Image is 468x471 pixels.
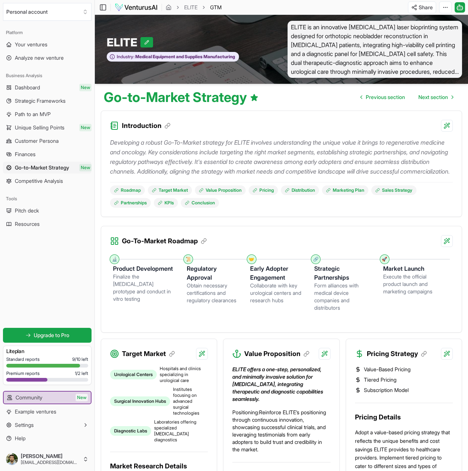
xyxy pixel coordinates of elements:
[232,366,330,403] p: ELITE offers a one-step, personalized, and minimally invasive solution for [MEDICAL_DATA], integr...
[122,236,207,246] h3: Go-To-Market Roadmap
[107,36,140,49] span: ELITE
[173,386,208,416] span: Institutes focusing on advanced surgical technologies
[383,264,438,273] h3: Market Launch
[114,3,158,12] img: logo
[355,90,411,105] a: Go to previous page
[210,4,222,10] span: GTM
[3,218,92,230] a: Resources
[16,394,42,401] span: Community
[367,349,427,359] h3: Pricing Strategy
[6,348,88,355] h3: Lite plan
[355,386,453,394] li: Subscription Model
[21,453,80,460] span: [PERSON_NAME]
[154,198,178,208] a: KPIs
[113,264,175,273] h3: Product Development
[371,185,416,195] a: Sales Strategy
[15,220,40,228] span: Resources
[185,256,191,262] div: 📜
[112,256,117,262] div: 🔬
[79,124,92,131] span: New
[210,4,222,11] span: GTM
[3,432,92,444] a: Help
[113,273,175,303] div: Finalize the [MEDICAL_DATA] prototype and conduct in vitro testing
[6,356,40,362] span: Standard reports
[3,82,92,93] a: DashboardNew
[250,282,303,304] div: Collaborate with key urological centers and research hubs
[244,349,309,359] h3: Value Proposition
[135,54,235,60] span: Medical Equipment and Supplies Manufacturing
[3,193,92,205] div: Tools
[3,122,92,134] a: Unique Selling PointsNew
[3,108,92,120] a: Path to an MVP
[166,4,222,11] nav: breadcrumb
[110,426,151,436] div: Diagnostic Labs
[110,198,151,208] a: Partnerships
[412,90,459,105] a: Go to next page
[110,396,170,406] div: Surgical Innovation Hubs
[249,185,278,195] a: Pricing
[104,90,259,105] h1: Go-to-Market Strategy
[281,185,319,195] a: Distribution
[418,93,448,101] span: Next section
[154,419,208,443] span: Laboratories offering specialized [MEDICAL_DATA] diagnostics
[355,90,459,105] nav: pagination
[314,264,371,282] h3: Strategic Partnerships
[122,349,175,359] h3: Target Market
[107,52,239,62] button: Industry:Medical Equipment and Supplies Manufacturing
[3,52,92,64] a: Analyze new venture
[184,4,198,11] a: ELITE
[288,21,462,78] span: ELITE is an innovative [MEDICAL_DATA] laser bioprinting system designed for orthotopic neobladder...
[3,175,92,187] a: Competitive Analysis
[4,392,91,404] a: CommunityNew
[250,264,303,282] h3: Early Adopter Engagement
[181,198,219,208] a: Conclusion
[15,408,56,415] span: Example ventures
[3,27,92,39] div: Platform
[195,185,246,195] a: Value Proposition
[148,185,192,195] a: Target Market
[3,419,92,431] button: Settings
[3,450,92,468] button: [PERSON_NAME][EMAIL_ADDRESS][DOMAIN_NAME]
[3,135,92,147] a: Customer Persona
[122,121,170,131] h3: Introduction
[3,39,92,50] a: Your ventures
[110,138,453,176] p: Developing a robust Go-To-Market strategy for ELITE involves understanding the unique value it br...
[314,282,371,312] div: Form alliances with medical device companies and distributors
[160,366,208,383] span: Hospitals and clinics specializing in urological care
[419,4,433,11] span: Share
[366,93,405,101] span: Previous section
[3,162,92,174] a: Go-to-Market StrategyNew
[79,84,92,91] span: New
[382,256,388,262] div: 🚀
[110,370,157,379] div: Urological Centers
[322,185,368,195] a: Marketing Plan
[15,164,69,171] span: Go-to-Market Strategy
[75,370,88,376] span: 1 / 2 left
[15,111,51,118] span: Path to an MVP
[15,137,59,145] span: Customer Persona
[187,264,238,282] h3: Regulatory Approval
[355,366,453,373] li: Value-Based Pricing
[15,421,34,429] span: Settings
[408,1,436,13] button: Share
[15,97,66,105] span: Strategic Frameworks
[76,394,88,401] span: New
[72,356,88,362] span: 9 / 10 left
[15,124,64,131] span: Unique Selling Points
[187,282,238,304] div: Obtain necessary certifications and regulatory clearances
[15,435,26,442] span: Help
[6,370,40,376] span: Premium reports
[15,54,64,62] span: Analyze new venture
[3,70,92,82] div: Business Analysis
[3,205,92,217] a: Pitch deck
[79,164,92,171] span: New
[249,256,255,262] div: 🤝
[21,460,80,465] span: [EMAIL_ADDRESS][DOMAIN_NAME]
[383,273,438,295] div: Execute the official product launch and marketing campaigns
[110,185,145,195] a: Roadmap
[34,332,69,339] span: Upgrade to Pro
[6,453,18,465] img: ALV-UjWKJRZb2-pN8O4IuG__jsFjJMNfsVlXBpmLq6Xh-hoI6h_uFbS74qqhXYwuAcTpPoExhgILQggVsluQmc4-H7EJ_m7w3...
[3,148,92,160] a: Finances
[117,54,135,60] span: Industry:
[3,3,92,21] button: Select an organization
